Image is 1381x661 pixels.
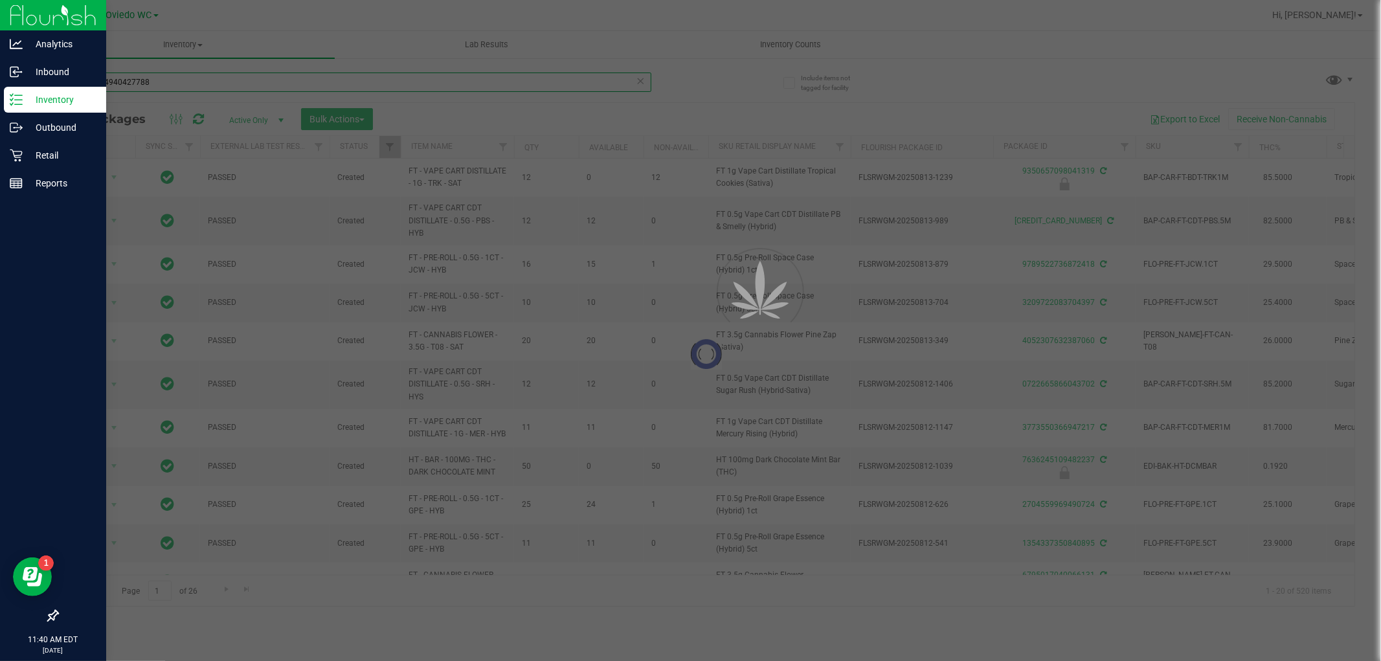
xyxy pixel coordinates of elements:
[6,645,100,655] p: [DATE]
[10,93,23,106] inline-svg: Inventory
[6,634,100,645] p: 11:40 AM EDT
[23,148,100,163] p: Retail
[13,557,52,596] iframe: Resource center
[23,36,100,52] p: Analytics
[10,121,23,134] inline-svg: Outbound
[10,65,23,78] inline-svg: Inbound
[23,64,100,80] p: Inbound
[10,149,23,162] inline-svg: Retail
[23,175,100,191] p: Reports
[23,120,100,135] p: Outbound
[10,38,23,50] inline-svg: Analytics
[23,92,100,107] p: Inventory
[38,555,54,571] iframe: Resource center unread badge
[10,177,23,190] inline-svg: Reports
